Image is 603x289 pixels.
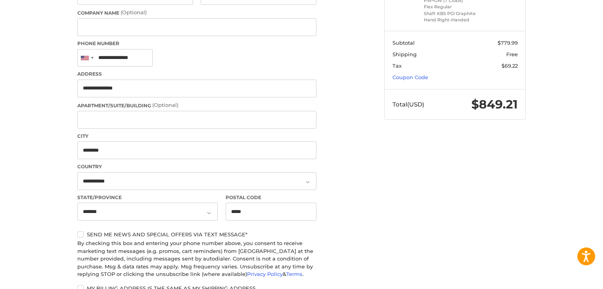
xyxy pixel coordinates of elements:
[392,40,415,46] span: Subtotal
[77,240,316,278] div: By checking this box and entering your phone number above, you consent to receive marketing text ...
[77,40,316,47] label: Phone Number
[77,9,316,17] label: Company Name
[392,101,424,108] span: Total (USD)
[538,268,603,289] iframe: Google Customer Reviews
[286,271,302,277] a: Terms
[77,231,316,238] label: Send me news and special offers via text message*
[78,49,96,67] div: United States: +1
[392,63,402,69] span: Tax
[77,194,218,201] label: State/Province
[392,51,417,57] span: Shipping
[424,4,484,10] li: Flex Regular
[471,97,518,112] span: $849.21
[121,9,147,15] small: (Optional)
[502,63,518,69] span: $69.22
[424,10,484,17] li: Shaft KBS PGI Graphite
[247,271,283,277] a: Privacy Policy
[77,101,316,109] label: Apartment/Suite/Building
[77,133,316,140] label: City
[77,163,316,170] label: Country
[498,40,518,46] span: $779.99
[392,74,428,80] a: Coupon Code
[506,51,518,57] span: Free
[226,194,317,201] label: Postal Code
[152,102,178,108] small: (Optional)
[424,17,484,23] li: Hand Right-Handed
[77,70,316,78] label: Address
